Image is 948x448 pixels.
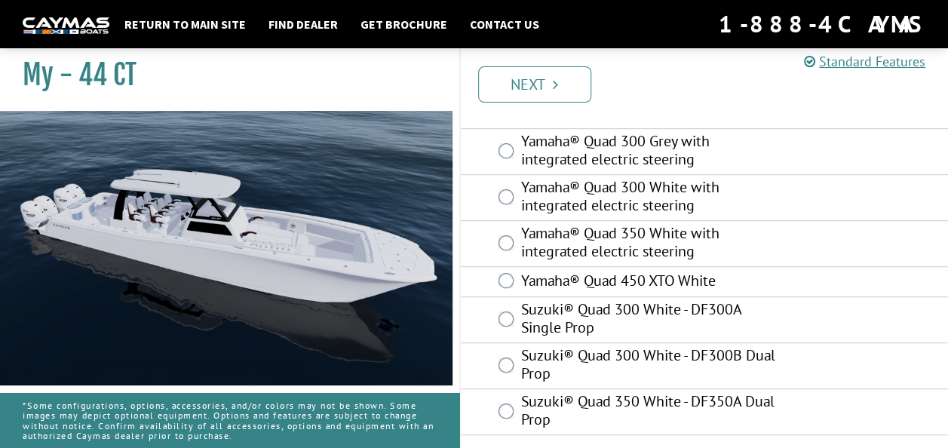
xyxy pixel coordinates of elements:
[521,224,778,264] label: Yamaha® Quad 350 White with integrated electric steering
[804,53,925,70] a: Standard Features
[521,132,778,172] label: Yamaha® Quad 300 Grey with integrated electric steering
[719,8,925,41] div: 1-888-4CAYMAS
[521,178,778,218] label: Yamaha® Quad 300 White with integrated electric steering
[23,58,422,92] h1: My - 44 CT
[23,17,109,33] img: white-logo-c9c8dbefe5ff5ceceb0f0178aa75bf4bb51f6bca0971e226c86eb53dfe498488.png
[521,272,778,293] label: Yamaha® Quad 450 XTO White
[117,14,253,34] a: Return to main site
[478,66,591,103] a: Next
[521,392,778,432] label: Suzuki® Quad 350 White - DF350A Dual Prop
[353,14,455,34] a: Get Brochure
[261,14,345,34] a: Find Dealer
[521,346,778,386] label: Suzuki® Quad 300 White - DF300B Dual Prop
[462,14,547,34] a: Contact Us
[521,300,778,340] label: Suzuki® Quad 300 White - DF300A Single Prop
[23,393,437,448] p: *Some configurations, options, accessories, and/or colors may not be shown. Some images may depic...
